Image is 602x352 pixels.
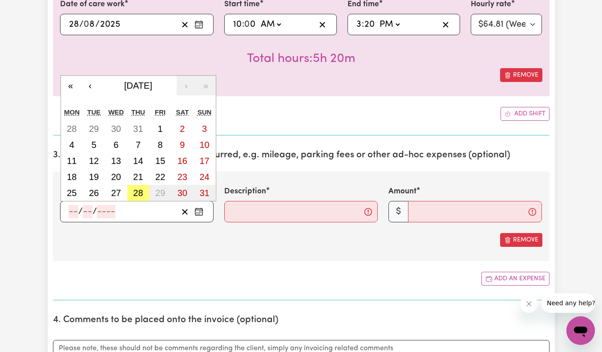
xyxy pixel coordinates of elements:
abbr: 24 August 2025 [199,172,209,182]
input: -- [69,205,78,218]
abbr: 6 August 2025 [113,140,118,150]
abbr: 17 August 2025 [199,156,209,166]
abbr: 19 August 2025 [89,172,99,182]
abbr: Wednesday [108,108,124,116]
button: 31 August 2025 [194,185,216,201]
button: 30 August 2025 [171,185,194,201]
abbr: 3 August 2025 [202,124,207,134]
abbr: 15 August 2025 [155,156,165,166]
abbr: 2 August 2025 [180,124,185,134]
button: 21 August 2025 [127,169,149,185]
span: [DATE] [124,81,152,90]
abbr: 28 August 2025 [133,188,143,198]
abbr: 31 July 2025 [133,124,143,134]
button: 28 July 2025 [61,121,83,137]
span: 0 [244,20,250,29]
abbr: Thursday [131,108,145,116]
button: 4 August 2025 [61,137,83,153]
abbr: 20 August 2025 [111,172,121,182]
h2: 3. Include any additional expenses incurred, e.g. mileage, parking fees or other ad-hoc expenses ... [53,150,549,161]
input: -- [83,205,93,218]
span: / [95,20,100,29]
button: 26 August 2025 [83,185,105,201]
abbr: 30 July 2025 [111,124,121,134]
span: / [93,207,97,217]
abbr: 18 August 2025 [67,172,77,182]
abbr: 14 August 2025 [133,156,143,166]
abbr: Monday [64,108,80,116]
abbr: 11 August 2025 [67,156,77,166]
span: 0 [84,20,89,29]
abbr: 10 August 2025 [199,140,209,150]
label: Description [224,186,266,197]
button: 29 August 2025 [149,185,171,201]
span: / [78,207,83,217]
input: ---- [97,205,115,218]
button: 16 August 2025 [171,153,194,169]
span: : [242,20,244,29]
button: 19 August 2025 [83,169,105,185]
button: 31 July 2025 [127,121,149,137]
iframe: Close message [520,295,538,313]
abbr: 9 August 2025 [180,140,185,150]
button: 1 August 2025 [149,121,171,137]
button: 23 August 2025 [171,169,194,185]
abbr: 26 August 2025 [89,188,99,198]
abbr: Saturday [176,108,189,116]
input: -- [69,18,79,31]
span: / [79,20,84,29]
button: 3 August 2025 [194,121,216,137]
button: 20 August 2025 [105,169,127,185]
span: Total hours worked: 5 hours 20 minutes [247,53,356,65]
abbr: 8 August 2025 [158,140,163,150]
abbr: 25 August 2025 [67,188,77,198]
button: 22 August 2025 [149,169,171,185]
abbr: 22 August 2025 [155,172,165,182]
iframe: Button to launch messaging window [566,316,595,345]
button: 30 July 2025 [105,121,127,137]
button: 24 August 2025 [194,169,216,185]
input: -- [356,18,362,31]
label: Date [60,186,78,197]
button: 9 August 2025 [171,137,194,153]
input: -- [245,18,256,31]
label: Amount [388,186,416,197]
button: 7 August 2025 [127,137,149,153]
button: [DATE] [100,76,177,95]
span: Need any help? [5,6,54,13]
button: 8 August 2025 [149,137,171,153]
h2: 4. Comments to be placed onto the invoice (optional) [53,315,549,326]
abbr: 16 August 2025 [178,156,187,166]
button: 27 August 2025 [105,185,127,201]
button: 13 August 2025 [105,153,127,169]
button: Remove this shift [500,68,542,82]
button: 15 August 2025 [149,153,171,169]
abbr: 27 August 2025 [111,188,121,198]
abbr: 7 August 2025 [136,140,141,150]
input: -- [233,18,242,31]
button: 5 August 2025 [83,137,105,153]
button: 18 August 2025 [61,169,83,185]
input: -- [364,18,375,31]
button: Enter the date of care work [192,18,206,31]
abbr: 23 August 2025 [178,172,187,182]
abbr: Tuesday [87,108,101,116]
button: Clear date [178,205,192,218]
abbr: 29 July 2025 [89,124,99,134]
button: › [177,76,196,95]
abbr: 30 August 2025 [178,188,187,198]
button: Remove this expense [500,233,542,247]
button: 25 August 2025 [61,185,83,201]
span: $ [388,201,408,222]
abbr: 1 August 2025 [158,124,163,134]
button: 10 August 2025 [194,137,216,153]
button: Enter the date of expense [192,205,206,218]
abbr: 4 August 2025 [69,140,74,150]
button: « [61,76,81,95]
input: ---- [100,18,121,31]
button: 12 August 2025 [83,153,105,169]
button: 29 July 2025 [83,121,105,137]
button: 2 August 2025 [171,121,194,137]
button: » [196,76,216,95]
button: 14 August 2025 [127,153,149,169]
